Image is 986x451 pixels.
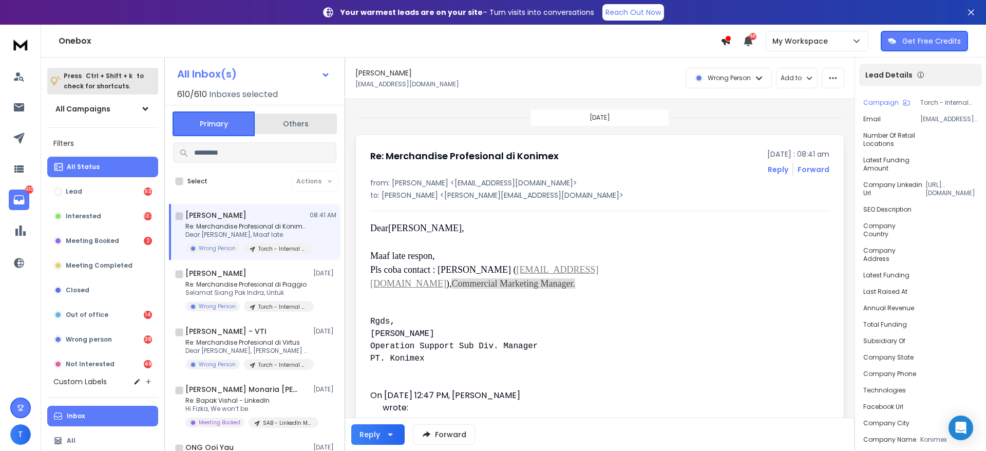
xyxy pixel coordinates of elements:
p: Company State [863,353,914,362]
h1: All Campaigns [55,104,110,114]
p: [DATE] [313,385,336,393]
span: Commercial Marketing Manage [451,278,570,289]
button: Reply [351,424,405,445]
button: Not Interested48 [47,354,158,374]
h3: Filters [47,136,158,151]
p: Wrong Person [199,245,236,252]
p: – Turn visits into conversations [340,7,594,17]
button: Inbox [47,406,158,426]
strong: Your warmest leads are on your site [340,7,483,17]
p: SEO Description [863,205,912,214]
p: Re: Merchandise Profesional di Piaggio [185,280,309,289]
span: r. [570,278,575,289]
button: Wrong person38 [47,329,158,350]
button: Forward [413,424,475,445]
h1: [PERSON_NAME] [355,68,412,78]
h1: [PERSON_NAME] [185,210,246,220]
p: Email [863,115,881,123]
p: Company Name [863,436,916,444]
p: Dear [PERSON_NAME], [PERSON_NAME] maaf [185,347,309,355]
button: All Status [47,157,158,177]
div: 38 [144,335,152,344]
p: to: [PERSON_NAME] <[PERSON_NAME][EMAIL_ADDRESS][DOMAIN_NAME]> [370,190,829,200]
span: 50 [749,33,756,40]
a: Reach Out Now [602,4,664,21]
button: All Campaigns [47,99,158,119]
p: Last Raised At [863,288,907,296]
p: Number of Retail Locations [863,131,932,148]
p: Dear [PERSON_NAME], Maaf late [185,231,309,239]
label: Select [187,177,207,185]
h1: [PERSON_NAME] - VTI [185,326,267,336]
p: [EMAIL_ADDRESS][DOMAIN_NAME] [355,80,459,88]
p: Annual Revenue [863,304,914,312]
button: Campaign [863,99,910,107]
div: Forward [798,164,829,175]
h1: All Inbox(s) [177,69,237,79]
p: Re: Bapak Vishal - LinkedIn [185,397,309,405]
p: Company Phone [863,370,916,378]
p: Lead [66,187,82,196]
p: Company Country [863,222,921,238]
p: Campaign [863,99,899,107]
p: Hi Fizka, We won’t be [185,405,309,413]
p: Company Address [863,247,922,263]
p: SAB - LinkedIn Management - CEO/Founder - [GEOGRAPHIC_DATA] [263,419,312,427]
p: Wrong person [66,335,112,344]
button: All [47,430,158,451]
p: Total Funding [863,321,907,329]
p: Facebook Url [863,403,903,411]
span: 610 / 610 [177,88,207,101]
p: [DATE] : 08:41 am [767,149,829,159]
p: Latest Funding [863,271,909,279]
p: [URL][DOMAIN_NAME] [925,181,978,197]
p: Reach Out Now [605,7,661,17]
div: Reply [359,429,380,440]
h1: [PERSON_NAME] [185,268,246,278]
p: Wrong Person [199,303,236,310]
p: 332 [25,185,33,194]
a: 332 [9,190,29,210]
p: My Workspace [772,36,832,46]
p: Technologies [863,386,906,394]
p: Torch - Internal Merchandise - [DATE] [258,361,308,369]
h1: Re: Merchandise Profesional di Konimex [370,149,559,163]
p: Subsidiary of [863,337,905,345]
div: 137 [144,212,152,220]
p: Get Free Credits [902,36,961,46]
p: 08:41 AM [310,211,336,219]
button: T [10,424,31,445]
button: Get Free Credits [881,31,968,51]
p: Konimex [920,436,978,444]
p: Wrong Person [199,361,236,368]
p: Meeting Booked [66,237,119,245]
h3: Custom Labels [53,377,107,387]
button: Out of office14 [47,305,158,325]
p: Latest Funding Amount [863,156,927,173]
button: Interested137 [47,206,158,227]
div: 48 [144,360,152,368]
p: [DATE] [313,269,336,277]
font: Dear [370,223,598,289]
button: Closed [47,280,158,300]
h3: Inboxes selected [209,88,278,101]
div: 14 [144,311,152,319]
p: [DATE] [590,114,610,122]
p: Wrong Person [708,74,751,82]
p: Re: Merchandise Profesional di Konimex [185,222,309,231]
p: Not Interested [66,360,115,368]
span: [PERSON_NAME], Maaf late respon, Pls coba contact : [PERSON_NAME] ( ), [370,223,598,289]
p: Inbox [67,412,85,420]
pre: Rgds, [PERSON_NAME] Operation Support Sub Div. Manager PT. Konimex [370,315,670,365]
p: Company Linkedin Url [863,181,925,197]
p: All Status [67,163,100,171]
h1: [PERSON_NAME] Monaria [PERSON_NAME] [185,384,298,394]
div: On [DATE] 12:47 PM, [PERSON_NAME] wrote: [370,389,670,439]
button: Others [255,112,337,135]
h1: Onebox [59,35,720,47]
p: Add to [781,74,802,82]
p: Meeting Completed [66,261,132,270]
button: Lead93 [47,181,158,202]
